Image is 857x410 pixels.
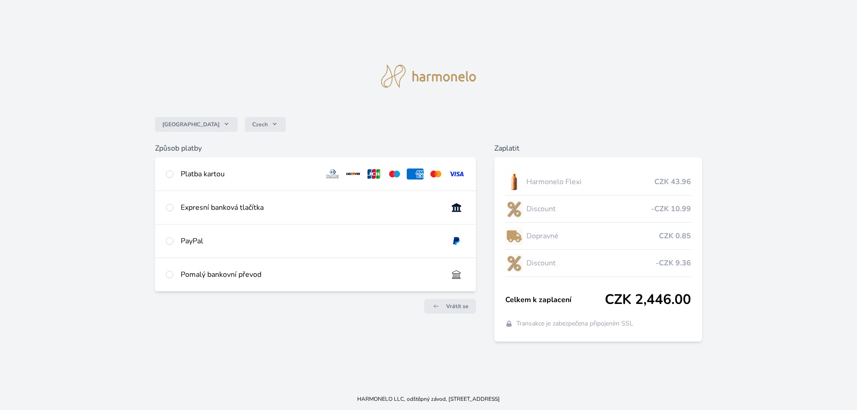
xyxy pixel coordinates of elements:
span: CZK 2,446.00 [605,292,691,308]
span: Harmonelo Flexi [526,176,654,187]
a: Vrátit se [424,299,476,314]
img: jcb.svg [365,168,382,180]
img: logo.svg [381,65,476,88]
img: delivery-lo.png [505,225,523,247]
img: discount-lo.png [505,252,523,275]
h6: Způsob platby [155,143,476,154]
img: maestro.svg [386,168,403,180]
img: discount-lo.png [505,197,523,220]
span: [GEOGRAPHIC_DATA] [162,121,220,128]
span: Czech [252,121,268,128]
span: CZK 43.96 [654,176,691,187]
img: paypal.svg [448,236,465,247]
img: CLEAN_FLEXI_se_stinem_x-hi_(1)-lo.jpg [505,170,523,193]
img: mc.svg [427,168,444,180]
div: PayPal [181,236,441,247]
img: diners.svg [324,168,341,180]
div: Expresní banková tlačítka [181,202,441,213]
button: Czech [245,117,286,132]
span: -CZK 10.99 [651,203,691,214]
button: [GEOGRAPHIC_DATA] [155,117,238,132]
span: Dopravné [526,230,659,242]
img: onlineBanking_CZ.svg [448,202,465,213]
span: Discount [526,203,651,214]
img: amex.svg [407,168,424,180]
img: discover.svg [345,168,362,180]
span: CZK 0.85 [659,230,691,242]
span: Vrátit se [446,303,469,310]
span: -CZK 9.36 [656,258,691,269]
img: visa.svg [448,168,465,180]
h6: Zaplatit [494,143,702,154]
span: Discount [526,258,656,269]
span: Transakce je zabezpečena připojením SSL [516,319,633,328]
img: bankTransfer_IBAN.svg [448,269,465,280]
div: Platba kartou [181,168,317,180]
span: Celkem k zaplacení [505,294,605,305]
div: Pomalý bankovní převod [181,269,441,280]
